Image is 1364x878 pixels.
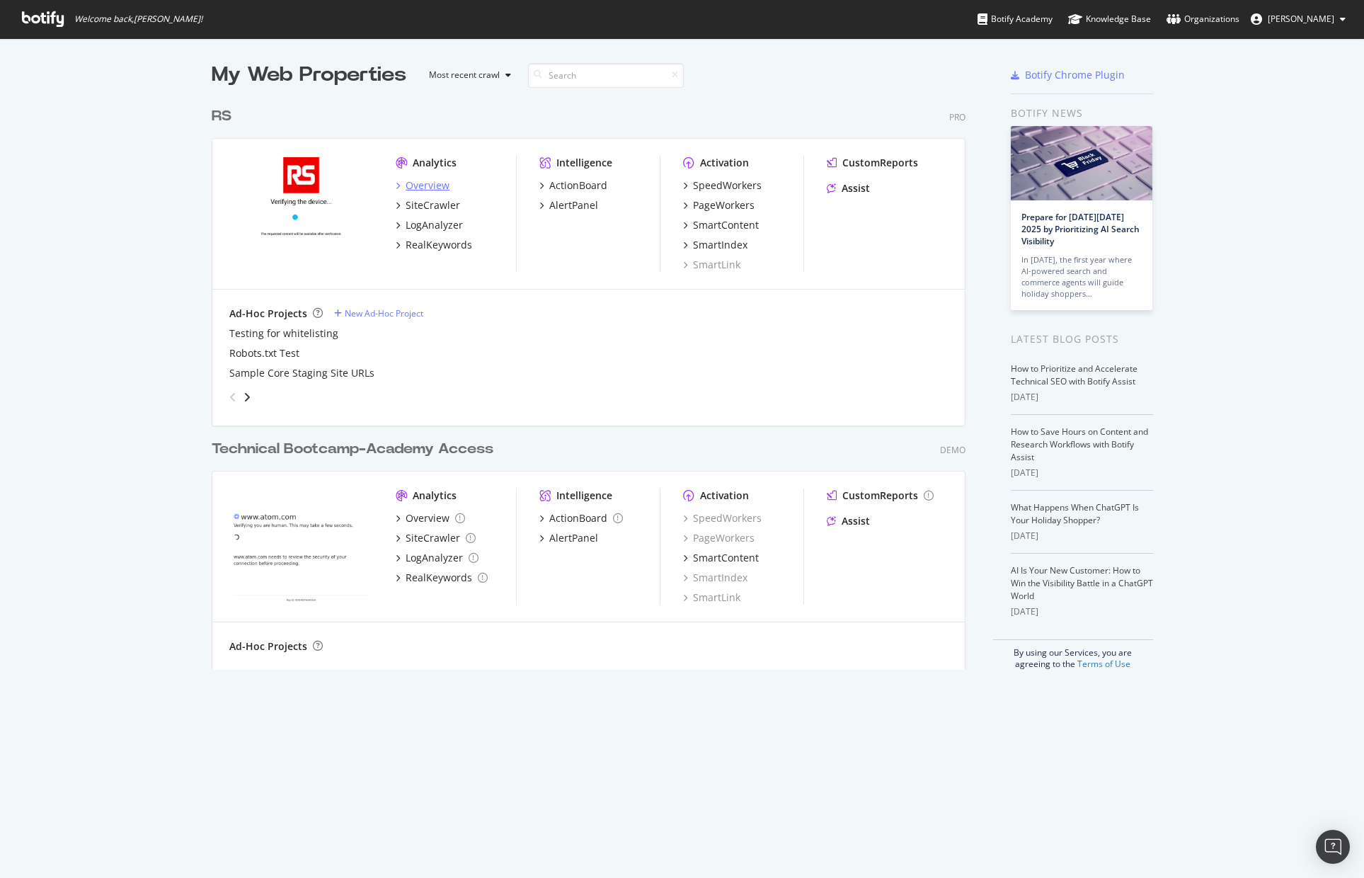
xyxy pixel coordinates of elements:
[978,12,1053,26] div: Botify Academy
[396,178,449,193] a: Overview
[212,439,499,460] a: Technical Bootcamp-Academy Access
[229,639,307,654] div: Ad-Hoc Projects
[1011,391,1153,404] div: [DATE]
[693,178,762,193] div: SpeedWorkers
[683,571,747,585] a: SmartIndex
[229,489,373,603] img: Technical Bootcamp-Academy Access
[396,238,472,252] a: RealKeywords
[1011,605,1153,618] div: [DATE]
[396,571,488,585] a: RealKeywords
[1011,530,1153,542] div: [DATE]
[212,439,493,460] div: Technical Bootcamp-Academy Access
[418,64,517,86] button: Most recent crawl
[345,307,423,319] div: New Ad-Hoc Project
[242,390,252,404] div: angle-right
[406,511,449,525] div: Overview
[842,514,870,528] div: Assist
[1268,13,1334,25] span: Brandon Shallenberger
[224,386,242,409] div: angle-left
[212,61,406,89] div: My Web Properties
[556,489,612,503] div: Intelligence
[396,531,476,545] a: SiteCrawler
[212,106,231,127] div: RS
[406,531,460,545] div: SiteCrawler
[539,511,623,525] a: ActionBoard
[700,489,749,503] div: Activation
[406,178,449,193] div: Overview
[940,444,965,456] div: Demo
[683,551,759,565] a: SmartContent
[693,551,759,565] div: SmartContent
[334,307,423,319] a: New Ad-Hoc Project
[827,489,934,503] a: CustomReports
[949,111,965,123] div: Pro
[1011,106,1153,121] div: Botify news
[700,156,749,170] div: Activation
[683,238,747,252] a: SmartIndex
[1068,12,1151,26] div: Knowledge Base
[406,198,460,212] div: SiteCrawler
[1011,426,1148,463] a: How to Save Hours on Content and Research Workflows with Botify Assist
[539,531,598,545] a: AlertPanel
[1239,8,1357,30] button: [PERSON_NAME]
[1011,467,1153,479] div: [DATE]
[693,238,747,252] div: SmartIndex
[683,531,755,545] a: PageWorkers
[549,531,598,545] div: AlertPanel
[1011,363,1137,387] a: How to Prioritize and Accelerate Technical SEO with Botify Assist
[1011,501,1139,526] a: What Happens When ChatGPT Is Your Holiday Shopper?
[413,156,457,170] div: Analytics
[827,156,918,170] a: CustomReports
[842,489,918,503] div: CustomReports
[539,178,607,193] a: ActionBoard
[683,178,762,193] a: SpeedWorkers
[229,326,338,341] a: Testing for whitelisting
[683,511,762,525] a: SpeedWorkers
[429,71,500,79] div: Most recent crawl
[406,571,472,585] div: RealKeywords
[1021,254,1142,300] div: In [DATE], the first year where AI-powered search and commerce agents will guide holiday shoppers…
[693,198,755,212] div: PageWorkers
[74,13,202,25] span: Welcome back, [PERSON_NAME] !
[229,346,299,360] a: Robots.txt Test
[1025,68,1125,82] div: Botify Chrome Plugin
[683,258,740,272] a: SmartLink
[396,198,460,212] a: SiteCrawler
[1011,331,1153,347] div: Latest Blog Posts
[212,106,237,127] a: RS
[1077,658,1130,670] a: Terms of Use
[1316,830,1350,864] div: Open Intercom Messenger
[1011,126,1152,200] img: Prepare for Black Friday 2025 by Prioritizing AI Search Visibility
[396,218,463,232] a: LogAnalyzer
[1011,68,1125,82] a: Botify Chrome Plugin
[556,156,612,170] div: Intelligence
[993,639,1153,670] div: By using our Services, you are agreeing to the
[406,218,463,232] div: LogAnalyzer
[693,218,759,232] div: SmartContent
[549,178,607,193] div: ActionBoard
[406,238,472,252] div: RealKeywords
[396,551,478,565] a: LogAnalyzer
[413,489,457,503] div: Analytics
[396,511,465,525] a: Overview
[528,63,684,88] input: Search
[1011,564,1153,602] a: AI Is Your New Customer: How to Win the Visibility Battle in a ChatGPT World
[212,89,977,670] div: grid
[229,366,374,380] div: Sample Core Staging Site URLs
[1167,12,1239,26] div: Organizations
[229,156,373,270] img: www.alliedelec.com
[549,198,598,212] div: AlertPanel
[1021,211,1140,247] a: Prepare for [DATE][DATE] 2025 by Prioritizing AI Search Visibility
[842,181,870,195] div: Assist
[827,181,870,195] a: Assist
[549,511,607,525] div: ActionBoard
[683,591,740,605] a: SmartLink
[827,514,870,528] a: Assist
[683,218,759,232] a: SmartContent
